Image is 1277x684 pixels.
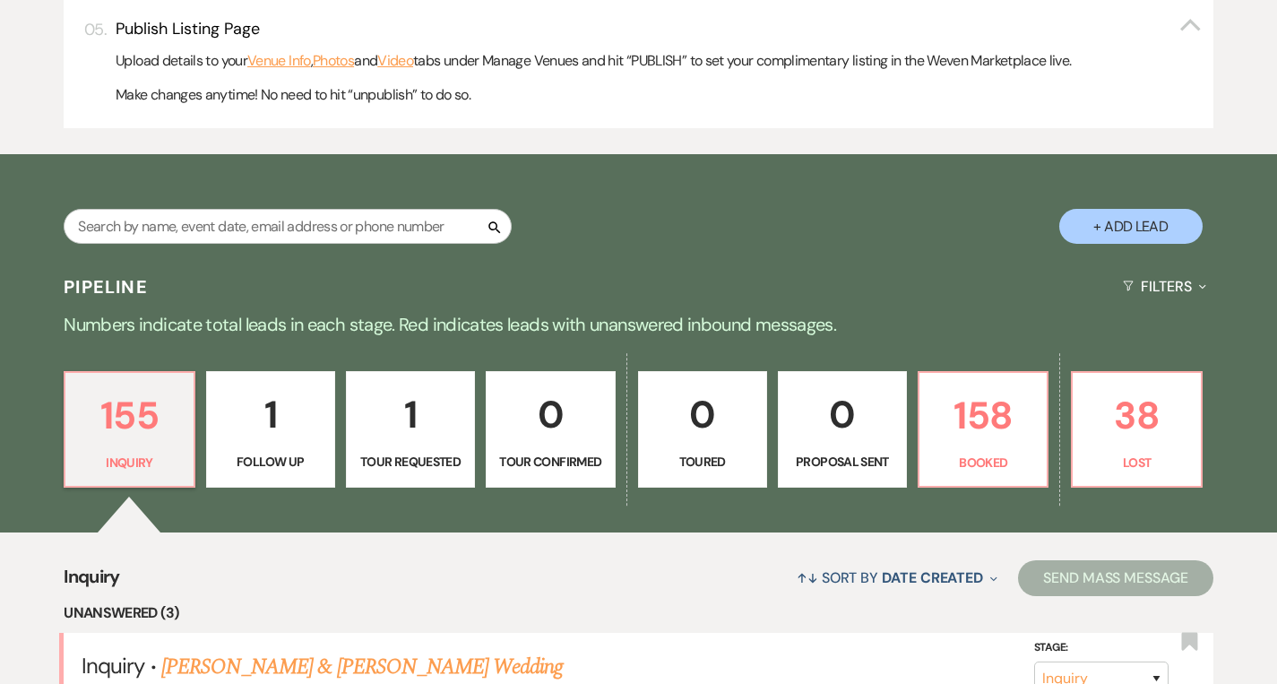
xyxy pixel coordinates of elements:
[313,49,354,73] a: Photos
[64,563,120,602] span: Inquiry
[247,49,311,73] a: Venue Info
[218,385,324,445] p: 1
[218,452,324,472] p: Follow Up
[116,18,1202,40] button: Publish Listing Page
[161,651,563,683] a: [PERSON_NAME] & [PERSON_NAME] Wedding
[116,18,260,40] h3: Publish Listing Page
[64,371,194,488] a: 155Inquiry
[918,371,1048,488] a: 158Booked
[797,568,818,587] span: ↑↓
[358,385,463,445] p: 1
[1116,263,1213,310] button: Filters
[76,453,182,472] p: Inquiry
[64,602,1213,625] li: Unanswered (3)
[1083,385,1189,446] p: 38
[346,371,475,488] a: 1Tour Requested
[789,385,895,445] p: 0
[377,49,413,73] a: Video
[358,452,463,472] p: Tour Requested
[1083,453,1189,472] p: Lost
[789,554,1005,602] button: Sort By Date Created
[930,453,1036,472] p: Booked
[206,371,335,488] a: 1Follow Up
[1071,371,1202,488] a: 38Lost
[882,568,983,587] span: Date Created
[1034,638,1169,658] label: Stage:
[1018,560,1213,596] button: Send Mass Message
[638,371,767,488] a: 0Toured
[650,452,755,472] p: Toured
[497,452,603,472] p: Tour Confirmed
[778,371,907,488] a: 0Proposal Sent
[116,49,1202,73] p: Upload details to your , and tabs under Manage Venues and hit “PUBLISH” to set your complimentary...
[789,452,895,472] p: Proposal Sent
[64,274,148,299] h3: Pipeline
[486,371,615,488] a: 0Tour Confirmed
[930,385,1036,446] p: 158
[64,209,512,244] input: Search by name, event date, email address or phone number
[650,385,755,445] p: 0
[82,652,144,680] span: Inquiry
[116,83,1202,107] p: Make changes anytime! No need to hit “unpublish” to do so.
[1059,209,1203,244] button: + Add Lead
[76,385,182,446] p: 155
[497,385,603,445] p: 0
